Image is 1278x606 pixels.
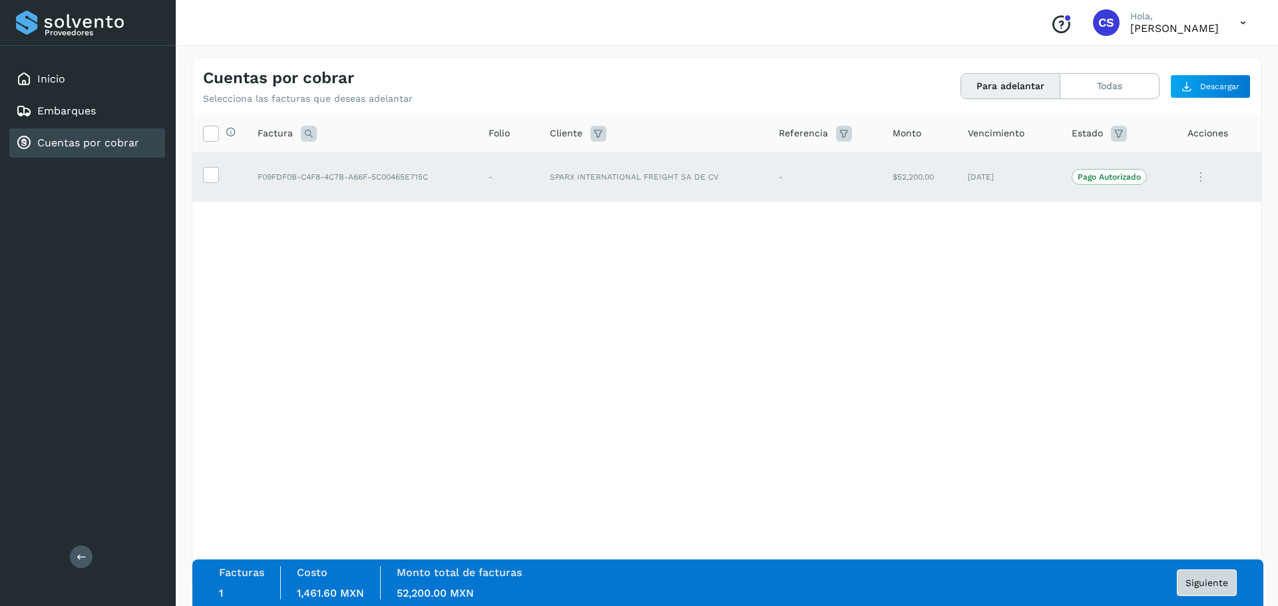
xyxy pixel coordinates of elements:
[968,126,1024,140] span: Vencimiento
[247,152,478,202] td: F09FDF0B-C4F8-4C7B-A66F-5C00465E715C
[37,104,96,117] a: Embarques
[893,126,921,140] span: Monto
[1130,22,1219,35] p: CARLOS SALVADOR TORRES RUEDA
[1200,80,1239,92] span: Descargar
[768,152,882,202] td: -
[37,73,65,85] a: Inicio
[779,126,828,140] span: Referencia
[37,136,139,149] a: Cuentas por cobrar
[539,152,769,202] td: SPARX INTERNATIONAL FREIGHT SA DE CV
[203,69,354,88] h4: Cuentas por cobrar
[258,126,293,140] span: Factura
[1130,11,1219,22] p: Hola,
[1185,578,1228,587] span: Siguiente
[1078,172,1141,182] p: Pago Autorizado
[1187,126,1228,140] span: Acciones
[1177,569,1237,596] button: Siguiente
[45,28,160,37] p: Proveedores
[397,566,522,579] label: Monto total de facturas
[203,93,413,104] p: Selecciona las facturas que deseas adelantar
[397,587,474,599] span: 52,200.00 MXN
[9,65,165,94] div: Inicio
[9,96,165,126] div: Embarques
[297,566,327,579] label: Costo
[957,152,1060,202] td: [DATE]
[961,74,1060,98] button: Para adelantar
[9,128,165,158] div: Cuentas por cobrar
[882,152,957,202] td: $52,200.00
[1060,74,1159,98] button: Todas
[550,126,582,140] span: Cliente
[1170,75,1251,98] button: Descargar
[297,587,364,599] span: 1,461.60 MXN
[219,566,264,579] label: Facturas
[489,126,510,140] span: Folio
[1072,126,1103,140] span: Estado
[219,587,223,599] span: 1
[478,152,539,202] td: -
